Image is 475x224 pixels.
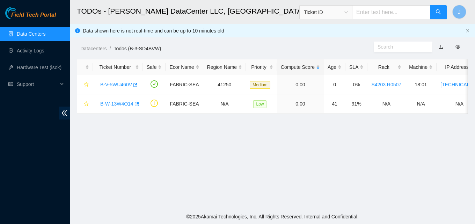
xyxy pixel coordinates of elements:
[277,94,324,114] td: 0.00
[367,94,405,114] td: N/A
[345,75,367,94] td: 0%
[5,7,35,19] img: Akamai Technologies
[151,80,158,88] span: check-circle
[114,46,161,51] a: Todos (B-3-SD4BVW)
[438,44,443,50] a: download
[352,5,430,19] input: Enter text here...
[81,79,89,90] button: star
[100,101,133,107] a: B-W-13W4O14
[84,101,89,107] span: star
[203,75,246,94] td: 41250
[250,81,270,89] span: Medium
[405,94,437,114] td: N/A
[17,65,61,70] a: Hardware Test (isok)
[100,82,132,87] a: B-V-5WU460V
[253,100,266,108] span: Low
[151,100,158,107] span: exclamation-circle
[436,9,441,16] span: search
[466,29,470,33] button: close
[166,94,203,114] td: FABRIC-SEA
[81,98,89,109] button: star
[166,75,203,94] td: FABRIC-SEA
[70,209,475,224] footer: © 2025 Akamai Technologies, Inc. All Rights Reserved. Internal and Confidential.
[5,13,56,22] a: Akamai TechnologiesField Tech Portal
[405,75,437,94] td: 18:01
[17,31,45,37] a: Data Centers
[455,44,460,49] span: eye
[433,41,448,52] button: download
[8,82,13,87] span: read
[345,94,367,114] td: 91%
[59,107,70,120] span: double-left
[458,8,461,16] span: J
[304,7,348,17] span: Ticket ID
[324,94,345,114] td: 41
[324,75,345,94] td: 0
[378,43,423,51] input: Search
[277,75,324,94] td: 0.00
[84,82,89,88] span: star
[203,94,246,114] td: N/A
[109,46,111,51] span: /
[17,77,58,91] span: Support
[371,82,401,87] a: S4203.R0507
[11,12,56,19] span: Field Tech Portal
[80,46,107,51] a: Datacenters
[452,5,466,19] button: J
[17,48,44,53] a: Activity Logs
[430,5,447,19] button: search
